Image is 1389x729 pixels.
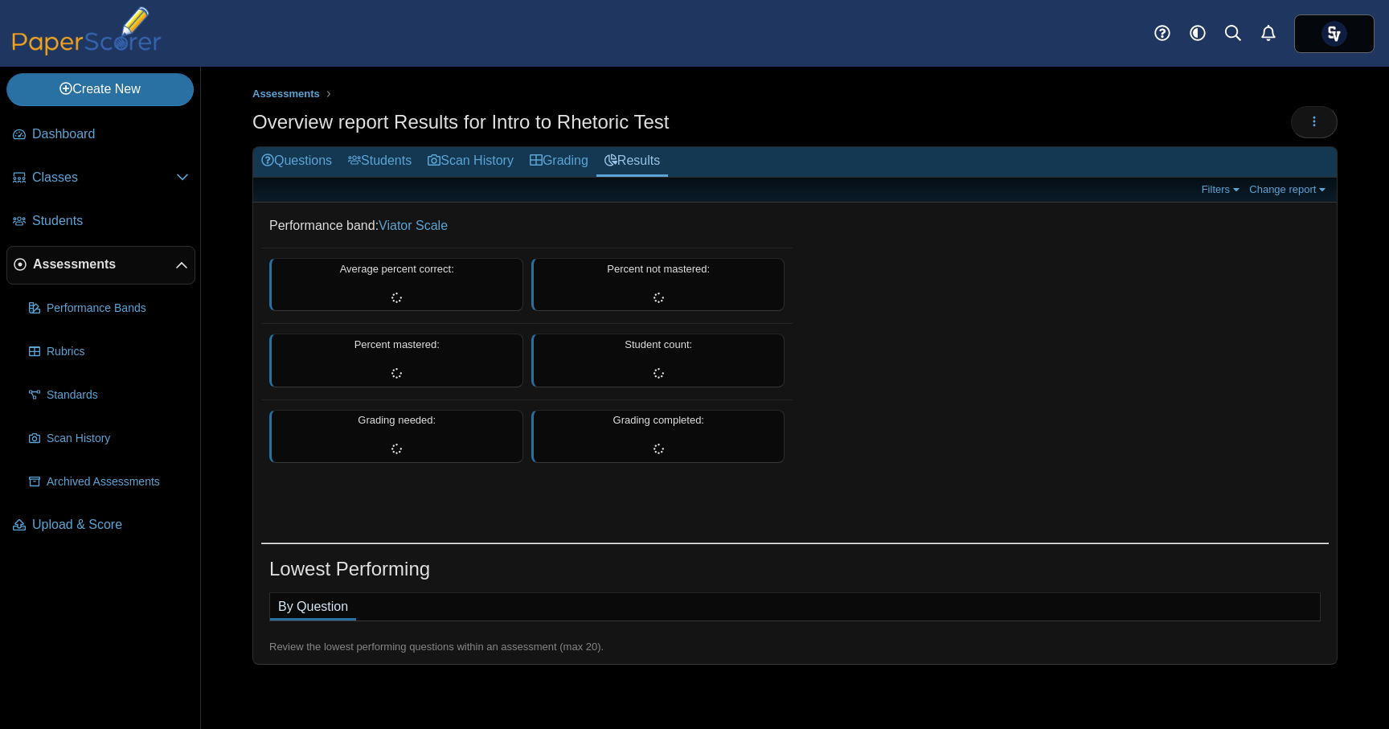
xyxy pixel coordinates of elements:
[269,640,1321,654] div: Review the lowest performing questions within an assessment (max 20).
[596,147,668,177] a: Results
[420,147,522,177] a: Scan History
[269,555,430,583] h1: Lowest Performing
[261,205,793,247] dd: Performance band:
[252,88,320,100] span: Assessments
[23,463,195,502] a: Archived Assessments
[531,334,785,387] div: Student count:
[47,387,189,403] span: Standards
[6,203,195,241] a: Students
[6,116,195,154] a: Dashboard
[252,109,669,136] h1: Overview report Results for Intro to Rhetoric Test
[1245,182,1333,196] a: Change report
[269,410,523,463] div: Grading needed:
[23,376,195,415] a: Standards
[1321,21,1347,47] img: ps.PvyhDibHWFIxMkTk
[32,516,189,534] span: Upload & Score
[23,289,195,328] a: Performance Bands
[1321,21,1347,47] span: Chris Paolelli
[1294,14,1375,53] a: ps.PvyhDibHWFIxMkTk
[33,256,175,273] span: Assessments
[379,219,448,232] a: Viator Scale
[6,246,195,285] a: Assessments
[253,147,340,177] a: Questions
[269,334,523,387] div: Percent mastered:
[47,474,189,490] span: Archived Assessments
[6,506,195,545] a: Upload & Score
[6,44,167,58] a: PaperScorer
[32,212,189,230] span: Students
[1251,16,1286,51] a: Alerts
[23,420,195,458] a: Scan History
[248,84,324,104] a: Assessments
[47,301,189,317] span: Performance Bands
[47,344,189,360] span: Rubrics
[340,147,420,177] a: Students
[23,333,195,371] a: Rubrics
[32,125,189,143] span: Dashboard
[47,431,189,447] span: Scan History
[6,73,194,105] a: Create New
[6,6,167,55] img: PaperScorer
[32,169,176,186] span: Classes
[270,593,356,620] a: By Question
[1198,182,1247,196] a: Filters
[531,410,785,463] div: Grading completed:
[269,258,523,311] div: Average percent correct:
[531,258,785,311] div: Percent not mastered:
[6,159,195,198] a: Classes
[522,147,596,177] a: Grading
